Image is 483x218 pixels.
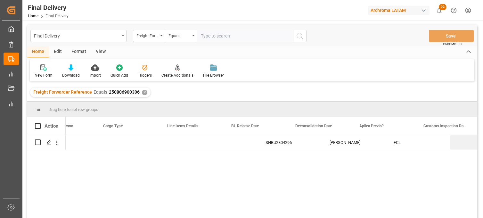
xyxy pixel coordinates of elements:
div: FCL [386,135,450,150]
div: Final Delivery [28,3,69,13]
span: Ctrl/CMD + S [443,42,462,46]
div: ✕ [142,90,147,95]
div: Quick Add [111,72,128,78]
div: Freight Forwarder Reference [136,31,158,39]
div: [PERSON_NAME] [322,135,386,150]
button: Save [429,30,474,42]
div: Home [27,46,49,57]
div: New Form [35,72,53,78]
div: Triggers [138,72,152,78]
span: Equals [94,89,107,95]
button: open menu [165,30,197,42]
div: Format [67,46,91,57]
button: show 92 new notifications [432,3,446,18]
button: Archroma LATAM [368,4,432,16]
button: Help Center [446,3,461,18]
span: 250806900306 [109,89,140,95]
div: Download [62,72,80,78]
span: Cargo Type [103,124,123,128]
span: Customs Inspection Date [423,124,466,128]
button: open menu [133,30,165,42]
div: Action [45,123,58,129]
span: Freight Forwarder Reference [33,89,92,95]
div: Equals [168,31,190,39]
a: Home [28,14,38,18]
span: 92 [439,4,446,10]
div: Edit [49,46,67,57]
input: Type to search [197,30,293,42]
button: search button [293,30,307,42]
div: SNBU2304296 [258,135,322,150]
div: Press SPACE to select this row. [27,135,66,150]
div: Final Delivery [34,31,119,39]
div: Create Additionals [161,72,193,78]
span: Line Items Details [167,124,198,128]
span: Deconsolidation Date [295,124,332,128]
span: Aplica Previo? [359,124,384,128]
button: open menu [30,30,127,42]
span: Drag here to set row groups [48,107,98,112]
span: BL Release Date [231,124,259,128]
div: Import [89,72,101,78]
div: File Browser [203,72,224,78]
div: View [91,46,111,57]
div: Archroma LATAM [368,6,430,15]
